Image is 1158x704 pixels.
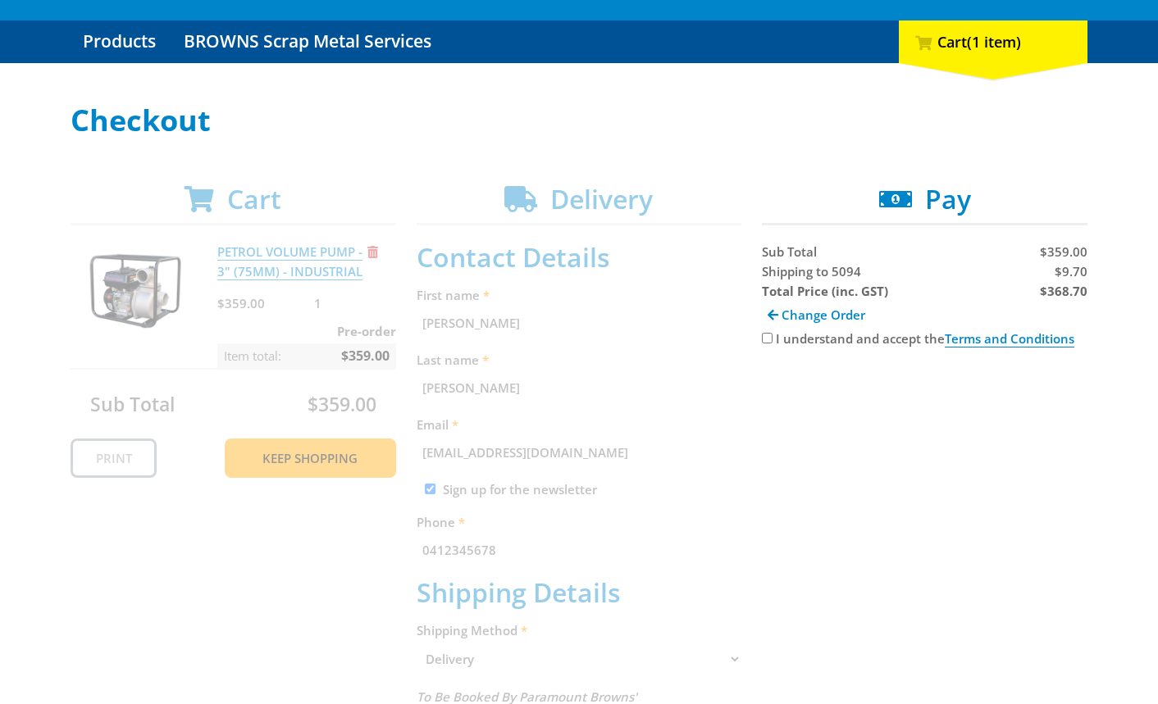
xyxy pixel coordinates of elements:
h1: Checkout [71,104,1087,137]
span: $359.00 [1040,243,1087,260]
input: Please accept the terms and conditions. [762,333,773,343]
div: Cart [899,20,1087,63]
span: (1 item) [967,32,1021,52]
strong: $368.70 [1040,283,1087,299]
a: Terms and Conditions [945,330,1074,347]
a: Go to the Products page [71,20,168,63]
strong: Total Price (inc. GST) [762,283,888,299]
a: Go to the BROWNS Scrap Metal Services page [171,20,444,63]
span: $9.70 [1055,263,1087,279]
span: Change Order [782,307,865,323]
span: Pay [925,181,971,216]
label: I understand and accept the [776,330,1074,347]
a: Change Order [762,301,871,329]
span: Shipping to 5094 [762,263,861,279]
span: Sub Total [762,243,817,260]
